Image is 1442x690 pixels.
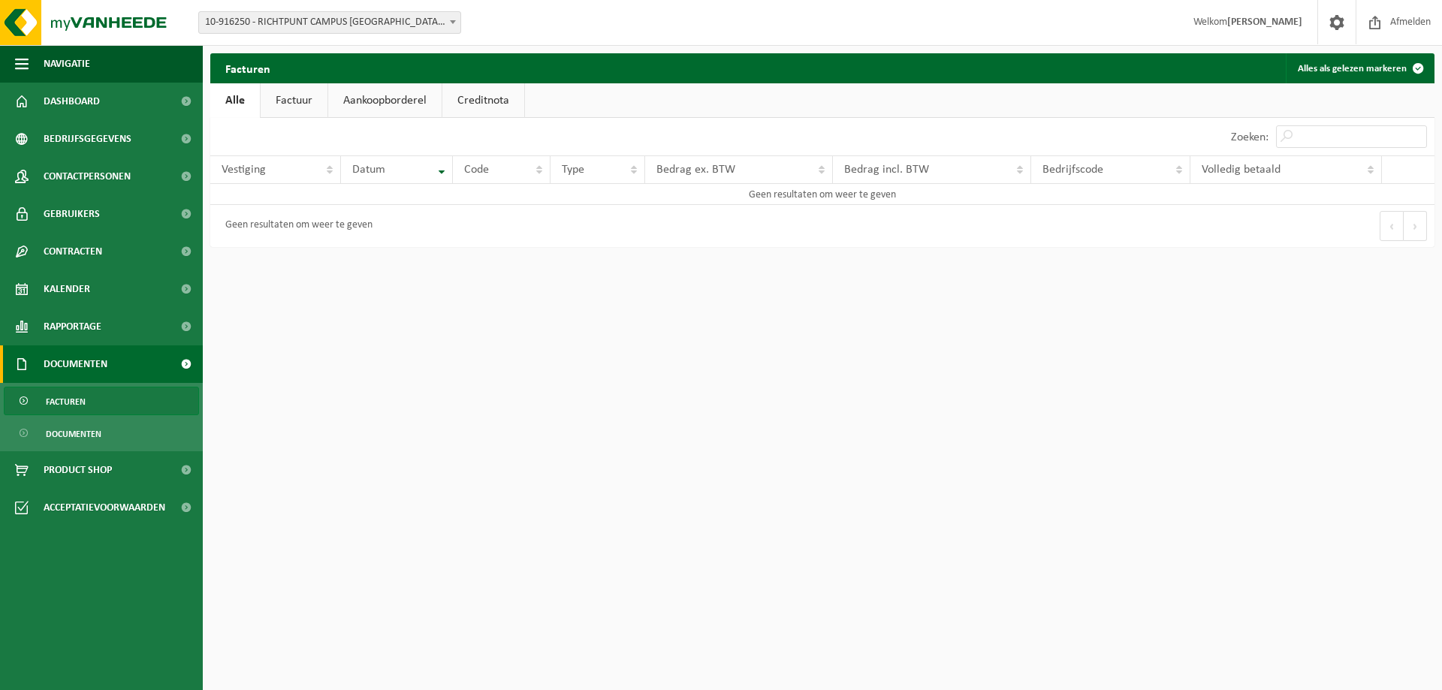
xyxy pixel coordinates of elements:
[1202,164,1281,176] span: Volledig betaald
[44,120,131,158] span: Bedrijfsgegevens
[210,184,1434,205] td: Geen resultaten om weer te geven
[4,387,199,415] a: Facturen
[199,12,460,33] span: 10-916250 - RICHTPUNT CAMPUS GENT OPHAALPUNT 1 - ABDIS 1 - GENT
[562,164,584,176] span: Type
[1231,131,1269,143] label: Zoeken:
[222,164,266,176] span: Vestiging
[1227,17,1302,28] strong: [PERSON_NAME]
[44,270,90,308] span: Kalender
[1404,211,1427,241] button: Next
[44,489,165,526] span: Acceptatievoorwaarden
[44,308,101,345] span: Rapportage
[210,53,285,83] h2: Facturen
[656,164,735,176] span: Bedrag ex. BTW
[442,83,524,118] a: Creditnota
[352,164,385,176] span: Datum
[198,11,461,34] span: 10-916250 - RICHTPUNT CAMPUS GENT OPHAALPUNT 1 - ABDIS 1 - GENT
[261,83,327,118] a: Factuur
[1042,164,1103,176] span: Bedrijfscode
[44,45,90,83] span: Navigatie
[46,387,86,416] span: Facturen
[210,83,260,118] a: Alle
[44,233,102,270] span: Contracten
[1380,211,1404,241] button: Previous
[46,420,101,448] span: Documenten
[44,83,100,120] span: Dashboard
[44,451,112,489] span: Product Shop
[1286,53,1433,83] button: Alles als gelezen markeren
[44,195,100,233] span: Gebruikers
[464,164,489,176] span: Code
[44,345,107,383] span: Documenten
[44,158,131,195] span: Contactpersonen
[4,419,199,447] a: Documenten
[844,164,929,176] span: Bedrag incl. BTW
[218,212,373,240] div: Geen resultaten om weer te geven
[328,83,442,118] a: Aankoopborderel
